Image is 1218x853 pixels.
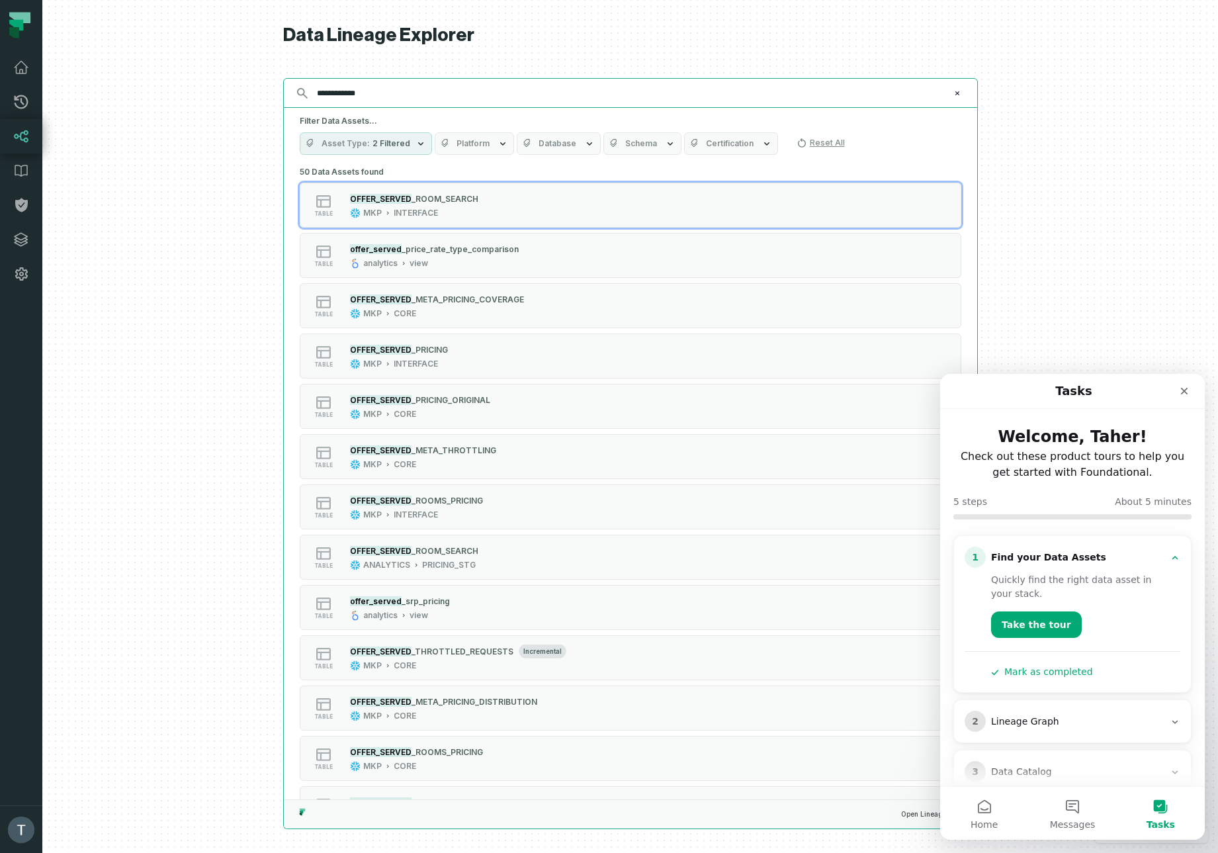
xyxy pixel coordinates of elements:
[350,244,402,254] mark: offer_served
[322,138,370,149] span: Asset Type
[314,361,333,368] span: table
[394,660,416,671] div: CORE
[603,132,681,155] button: Schema
[314,210,333,217] span: table
[412,797,433,807] span: _AGG
[350,345,412,355] mark: OFFER_SERVED
[300,786,961,831] button: tableANALYTICSPRICING_STG
[300,535,961,580] button: tableANALYTICSPRICING_STG
[300,635,961,680] button: tableincrementalMKPCORE
[283,24,978,47] h1: Data Lineage Explorer
[314,764,333,770] span: table
[314,713,333,720] span: table
[517,132,601,155] button: Database
[314,261,333,267] span: table
[394,308,416,319] div: CORE
[314,311,333,318] span: table
[300,183,961,228] button: tableMKPINTERFACE
[412,395,490,405] span: _PRICING_ORIGINAL
[300,484,961,529] button: tableMKPINTERFACE
[363,459,382,470] div: MKP
[412,496,483,506] span: _ROOMS_PRICING
[363,711,382,721] div: MKP
[394,761,416,772] div: CORE
[951,87,964,100] button: Clear search query
[300,384,961,429] button: tableMKPCORE
[300,334,961,379] button: tableMKPINTERFACE
[394,208,438,218] div: INTERFACE
[394,510,438,520] div: INTERFACE
[402,596,450,606] span: _srp_pricing
[300,283,961,328] button: tableMKPCORE
[314,412,333,418] span: table
[394,409,416,420] div: CORE
[412,546,478,556] span: _ROOM_SEARCH
[314,512,333,519] span: table
[402,244,519,254] span: _price_rate_type_comparison
[457,138,490,149] span: Platform
[412,345,448,355] span: _PRICING
[350,445,412,455] mark: OFFER_SERVED
[901,807,964,822] span: Open Lineage
[350,647,412,656] mark: OFFER_SERVED
[412,294,524,304] span: _META_PRICING_COVERAGE
[300,434,961,479] button: tableMKPCORE
[519,644,566,658] span: incremental
[350,546,412,556] mark: OFFER_SERVED
[363,359,382,369] div: MKP
[300,116,961,126] h5: Filter Data Assets...
[422,560,476,570] div: PRICING_STG
[412,445,496,455] span: _META_THROTTLING
[706,138,754,149] span: Certification
[412,647,513,656] span: _THROTTLED_REQUESTS
[394,459,416,470] div: CORE
[350,697,412,707] mark: OFFER_SERVED
[300,585,961,630] button: tableanalyticsview
[314,663,333,670] span: table
[300,233,961,278] button: tableanalyticsview
[363,660,382,671] div: MKP
[350,194,412,204] mark: OFFER_SERVED
[410,610,428,621] div: view
[314,613,333,619] span: table
[350,395,412,405] mark: OFFER_SERVED
[350,596,402,606] mark: offer_served
[350,294,412,304] mark: OFFER_SERVED
[363,761,382,772] div: MKP
[363,560,410,570] div: ANALYTICS
[363,610,398,621] div: analytics
[350,747,412,757] mark: OFFER_SERVED
[350,496,412,506] mark: OFFER_SERVED
[394,359,438,369] div: INTERFACE
[314,462,333,469] span: table
[940,374,1205,840] iframe: Intercom live chat
[372,138,410,149] span: 2 Filtered
[394,711,416,721] div: CORE
[363,308,382,319] div: MKP
[300,686,961,731] button: tableMKPCORE
[412,194,478,204] span: _ROOM_SEARCH
[314,562,333,569] span: table
[8,817,34,843] img: avatar of Taher Hekmatfar
[363,258,398,269] div: analytics
[625,138,657,149] span: Schema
